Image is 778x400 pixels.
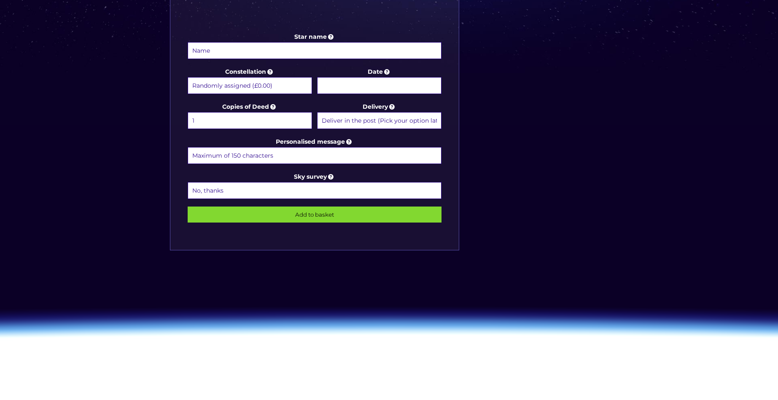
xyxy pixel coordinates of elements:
[188,67,312,95] label: Constellation
[188,207,442,223] input: Add to basket
[188,137,442,165] label: Personalised message
[317,77,441,94] input: Date
[294,173,335,180] a: Sky survey
[188,32,442,60] label: Star name
[317,102,441,130] label: Delivery
[188,182,442,199] select: Sky survey
[188,112,312,129] select: Copies of Deed
[188,147,442,164] input: Personalised message
[188,42,442,59] input: Star name
[188,102,312,130] label: Copies of Deed
[317,67,441,95] label: Date
[188,77,312,94] select: Constellation
[317,112,441,129] select: Delivery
